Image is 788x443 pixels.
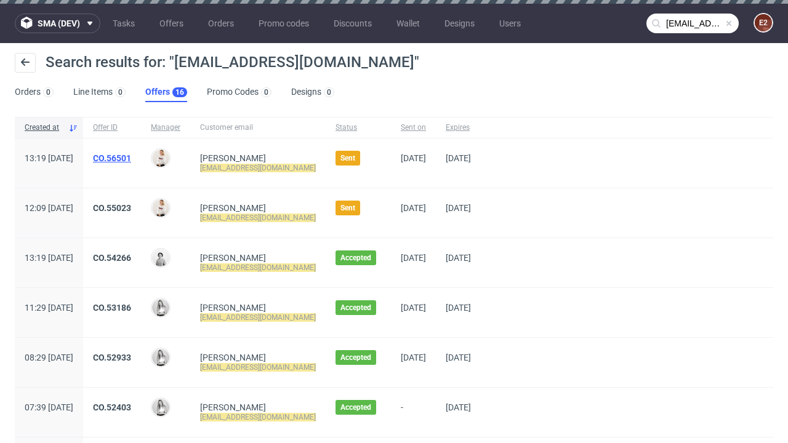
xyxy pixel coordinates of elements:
[118,88,123,97] div: 0
[327,88,331,97] div: 0
[38,19,80,28] span: sma (dev)
[446,153,471,163] span: [DATE]
[207,82,271,102] a: Promo Codes0
[492,14,528,33] a: Users
[200,153,266,163] a: [PERSON_NAME]
[340,153,355,163] span: Sent
[25,402,73,412] span: 07:39 [DATE]
[446,253,471,263] span: [DATE]
[25,253,73,263] span: 13:19 [DATE]
[152,349,169,366] img: Dominika Herszel
[105,14,142,33] a: Tasks
[446,203,471,213] span: [DATE]
[200,263,316,272] mark: [EMAIL_ADDRESS][DOMAIN_NAME]
[152,299,169,316] img: Dominika Herszel
[152,14,191,33] a: Offers
[340,402,371,412] span: Accepted
[152,150,169,167] img: Mari Fok
[201,14,241,33] a: Orders
[25,122,63,133] span: Created at
[73,82,126,102] a: Line Items0
[200,313,316,322] mark: [EMAIL_ADDRESS][DOMAIN_NAME]
[25,353,73,362] span: 08:29 [DATE]
[446,402,471,412] span: [DATE]
[152,199,169,217] img: Mari Fok
[336,122,381,133] span: Status
[15,14,100,33] button: sma (dev)
[340,303,371,313] span: Accepted
[152,249,169,266] img: Dudek Mariola
[401,402,426,422] span: -
[200,303,266,313] a: [PERSON_NAME]
[200,214,316,222] mark: [EMAIL_ADDRESS][DOMAIN_NAME]
[755,14,772,31] figcaption: e2
[446,353,471,362] span: [DATE]
[200,413,316,421] mark: [EMAIL_ADDRESS][DOMAIN_NAME]
[93,402,131,412] a: CO.52403
[200,122,316,133] span: Customer email
[446,122,471,133] span: Expires
[175,88,184,97] div: 16
[401,353,426,362] span: [DATE]
[200,353,266,362] a: [PERSON_NAME]
[25,203,73,213] span: 12:09 [DATE]
[25,153,73,163] span: 13:19 [DATE]
[326,14,379,33] a: Discounts
[340,253,371,263] span: Accepted
[340,353,371,362] span: Accepted
[25,303,73,313] span: 11:29 [DATE]
[93,153,131,163] a: CO.56501
[46,54,419,71] span: Search results for: "[EMAIL_ADDRESS][DOMAIN_NAME]"
[93,203,131,213] a: CO.55023
[46,88,50,97] div: 0
[401,122,426,133] span: Sent on
[200,363,316,372] mark: [EMAIL_ADDRESS][DOMAIN_NAME]
[145,82,187,102] a: Offers16
[251,14,316,33] a: Promo codes
[264,88,268,97] div: 0
[200,253,266,263] a: [PERSON_NAME]
[93,353,131,362] a: CO.52933
[401,153,426,163] span: [DATE]
[291,82,334,102] a: Designs0
[152,399,169,416] img: Dominika Herszel
[200,402,266,412] a: [PERSON_NAME]
[93,122,131,133] span: Offer ID
[437,14,482,33] a: Designs
[151,122,180,133] span: Manager
[93,303,131,313] a: CO.53186
[401,253,426,263] span: [DATE]
[200,203,266,213] a: [PERSON_NAME]
[389,14,427,33] a: Wallet
[15,82,54,102] a: Orders0
[200,164,316,172] mark: [EMAIL_ADDRESS][DOMAIN_NAME]
[93,253,131,263] a: CO.54266
[401,203,426,213] span: [DATE]
[401,303,426,313] span: [DATE]
[446,303,471,313] span: [DATE]
[340,203,355,213] span: Sent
